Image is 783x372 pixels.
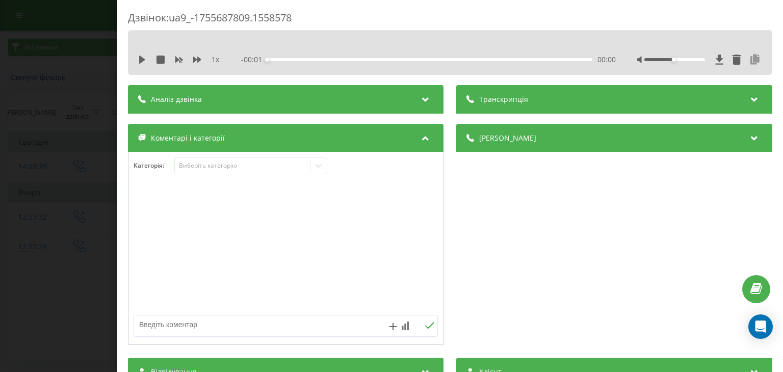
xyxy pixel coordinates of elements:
span: 00:00 [597,55,616,65]
span: Транскрипція [480,94,529,104]
div: Виберіть категорію [179,162,306,170]
div: Accessibility label [266,58,270,62]
div: Open Intercom Messenger [748,314,773,339]
span: Коментарі і категорії [151,133,225,143]
span: [PERSON_NAME] [480,133,537,143]
span: - 00:01 [242,55,268,65]
div: Accessibility label [672,58,676,62]
div: Дзвінок : ua9_-1755687809.1558578 [128,11,772,31]
span: 1 x [212,55,219,65]
span: Аналіз дзвінка [151,94,202,104]
h4: Категорія : [134,162,174,169]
